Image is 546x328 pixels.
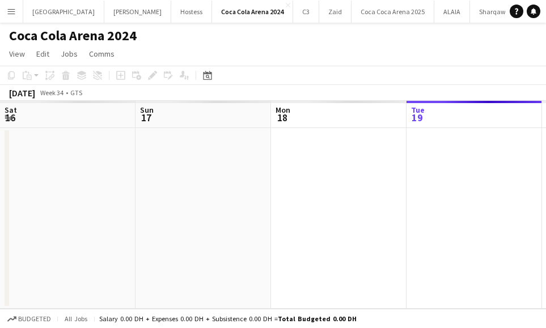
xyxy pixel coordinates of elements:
[56,46,82,61] a: Jobs
[62,314,90,323] span: All jobs
[18,315,51,323] span: Budgeted
[84,46,119,61] a: Comms
[9,27,137,44] h1: Coca Cola Arena 2024
[171,1,212,23] button: Hostess
[3,111,17,124] span: 16
[99,314,357,323] div: Salary 0.00 DH + Expenses 0.00 DH + Subsistence 0.00 DH =
[5,105,17,115] span: Sat
[61,49,78,59] span: Jobs
[140,105,154,115] span: Sun
[293,1,319,23] button: C3
[276,105,290,115] span: Mon
[36,49,49,59] span: Edit
[9,49,25,59] span: View
[32,46,54,61] a: Edit
[278,314,357,323] span: Total Budgeted 0.00 DH
[138,111,154,124] span: 17
[470,1,517,23] button: Sharqawi
[104,1,171,23] button: [PERSON_NAME]
[319,1,352,23] button: Zaid
[89,49,115,59] span: Comms
[274,111,290,124] span: 18
[5,46,29,61] a: View
[6,313,53,325] button: Budgeted
[411,105,425,115] span: Tue
[434,1,470,23] button: ALAIA
[212,1,293,23] button: Coca Cola Arena 2024
[37,88,66,97] span: Week 34
[409,111,425,124] span: 19
[9,87,35,99] div: [DATE]
[352,1,434,23] button: Coca Coca Arena 2025
[23,1,104,23] button: [GEOGRAPHIC_DATA]
[70,88,82,97] div: GTS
